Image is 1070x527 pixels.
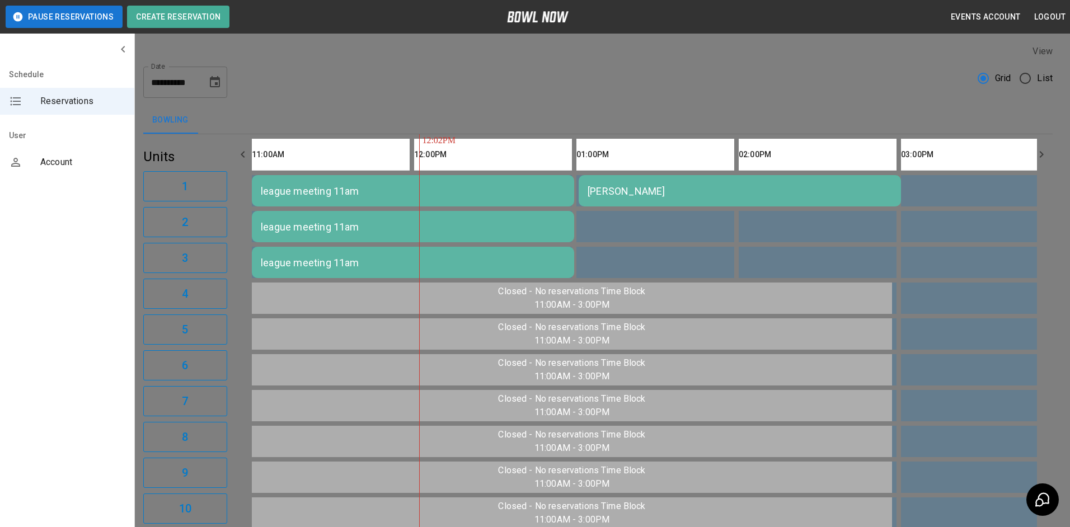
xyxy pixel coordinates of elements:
th: 11:00AM [252,139,410,171]
div: league meeting 11am [261,257,565,269]
button: Create Reservation [127,6,229,28]
button: Pause Reservations [6,6,123,28]
h6: 8 [182,428,188,446]
h6: 7 [182,392,188,410]
h6: 4 [182,285,188,303]
div: league meeting 11am [261,221,565,233]
h6: 10 [179,500,191,517]
span: List [1037,72,1053,85]
h6: 5 [182,321,188,338]
button: Bowling [143,107,198,134]
span: Account [40,156,125,169]
div: league meeting 11am [261,185,565,197]
h6: 2 [182,213,188,231]
label: View [1033,46,1053,57]
img: logo [507,11,569,22]
th: 02:00PM [739,139,897,171]
span: 12:02PM [419,135,422,145]
button: Logout [1030,7,1070,27]
th: 12:00PM [414,139,572,171]
button: Choose date, selected date is Aug 15, 2025 [204,71,226,93]
h6: 6 [182,356,188,374]
div: [PERSON_NAME] [588,185,892,197]
h6: 9 [182,464,188,482]
span: Reservations [40,95,125,108]
h6: 1 [182,177,188,195]
h5: Units [143,148,227,166]
h6: 3 [182,249,188,267]
button: Events Account [946,7,1025,27]
span: Grid [995,72,1011,85]
th: 01:00PM [576,139,734,171]
div: inventory tabs [143,107,1053,134]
